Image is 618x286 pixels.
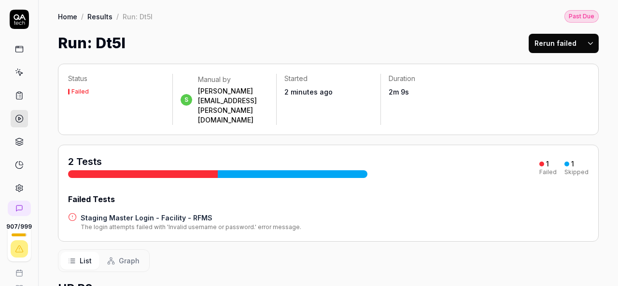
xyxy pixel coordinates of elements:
time: 2 minutes ago [284,88,333,96]
button: Graph [99,252,147,270]
a: Staging Master Login - Facility - RFMS [81,213,301,223]
p: Started [284,74,373,83]
a: Home [58,12,77,21]
div: Manual by [198,75,269,84]
div: Skipped [564,169,589,175]
div: Failed Tests [68,193,589,205]
p: Status [68,74,165,83]
div: Failed [539,169,557,175]
div: 1 [546,160,549,168]
span: List [80,256,92,266]
p: Duration [389,74,477,83]
span: 2 Tests [68,156,102,167]
button: Past Due [564,10,599,23]
a: Results [87,12,112,21]
span: 907 / 999 [6,224,32,230]
span: s [181,94,192,106]
div: The login attempts failed with 'Invalid username or password.' error message. [81,223,301,232]
a: New conversation [8,201,31,216]
time: 2m 9s [389,88,409,96]
div: [PERSON_NAME][EMAIL_ADDRESS][PERSON_NAME][DOMAIN_NAME] [198,86,269,125]
div: / [116,12,119,21]
div: Failed [71,89,89,95]
button: List [60,252,99,270]
button: Rerun failed [529,34,582,53]
div: Run: Dt5l [123,12,153,21]
h1: Run: Dt5l [58,32,126,54]
a: Book a call with us [4,261,34,277]
div: / [81,12,84,21]
span: Graph [119,256,140,266]
div: 1 [571,160,574,168]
